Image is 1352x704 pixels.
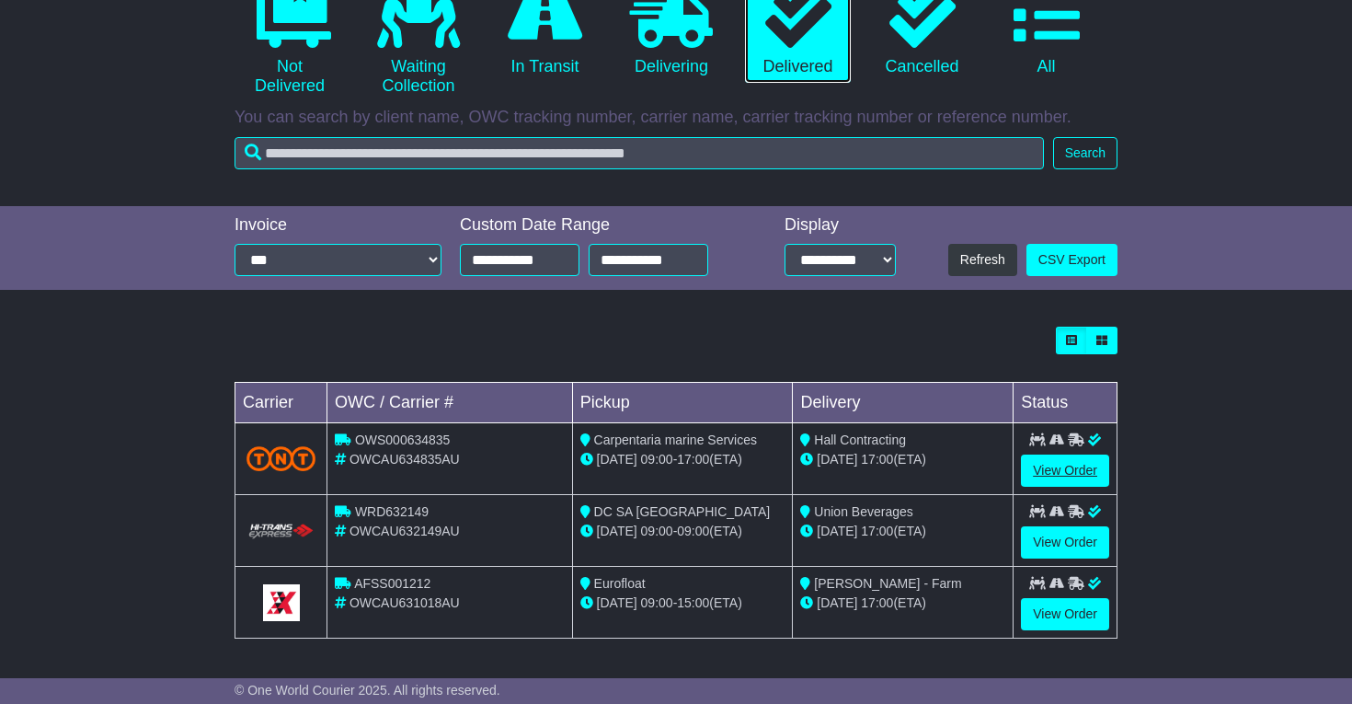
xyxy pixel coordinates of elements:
span: [DATE] [597,524,637,538]
span: OWCAU634835AU [349,452,460,467]
span: [DATE] [817,595,857,610]
span: OWS000634835 [355,433,451,447]
a: View Order [1021,526,1109,559]
span: 17:00 [861,524,893,538]
span: © One World Courier 2025. All rights reserved. [235,683,500,698]
span: Eurofloat [594,576,646,591]
div: (ETA) [800,594,1005,613]
div: Custom Date Range [460,215,742,236]
span: OWCAU632149AU [349,524,460,538]
td: Status [1014,383,1117,423]
span: AFSS001212 [354,576,430,591]
span: 15:00 [677,595,709,610]
td: Carrier [235,383,327,423]
span: [DATE] [597,595,637,610]
span: Hall Contracting [814,433,906,447]
img: HiTrans.png [246,523,315,540]
a: View Order [1021,455,1109,487]
td: Pickup [572,383,793,423]
span: 09:00 [641,452,673,467]
span: 09:00 [677,524,709,538]
span: Carpentaria marine Services [594,433,757,447]
a: View Order [1021,598,1109,630]
span: [DATE] [817,524,857,538]
span: [DATE] [597,452,637,467]
img: TNT_Domestic.png [246,446,315,471]
span: [DATE] [817,452,857,467]
img: GetCarrierServiceLogo [263,584,300,621]
span: 17:00 [861,595,893,610]
span: DC SA [GEOGRAPHIC_DATA] [594,504,771,519]
span: 09:00 [641,524,673,538]
div: - (ETA) [580,522,785,541]
span: OWCAU631018AU [349,595,460,610]
div: (ETA) [800,450,1005,469]
span: WRD632149 [355,504,429,519]
div: Display [785,215,897,236]
div: - (ETA) [580,594,785,613]
div: - (ETA) [580,450,785,469]
span: 17:00 [677,452,709,467]
div: (ETA) [800,522,1005,541]
a: CSV Export [1026,244,1117,276]
span: 17:00 [861,452,893,467]
p: You can search by client name, OWC tracking number, carrier name, carrier tracking number or refe... [235,108,1117,128]
div: Invoice [235,215,441,236]
td: Delivery [793,383,1014,423]
button: Refresh [948,244,1017,276]
span: Union Beverages [814,504,912,519]
span: [PERSON_NAME] - Farm [814,576,961,591]
td: OWC / Carrier # [327,383,573,423]
span: 09:00 [641,595,673,610]
button: Search [1053,137,1117,169]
